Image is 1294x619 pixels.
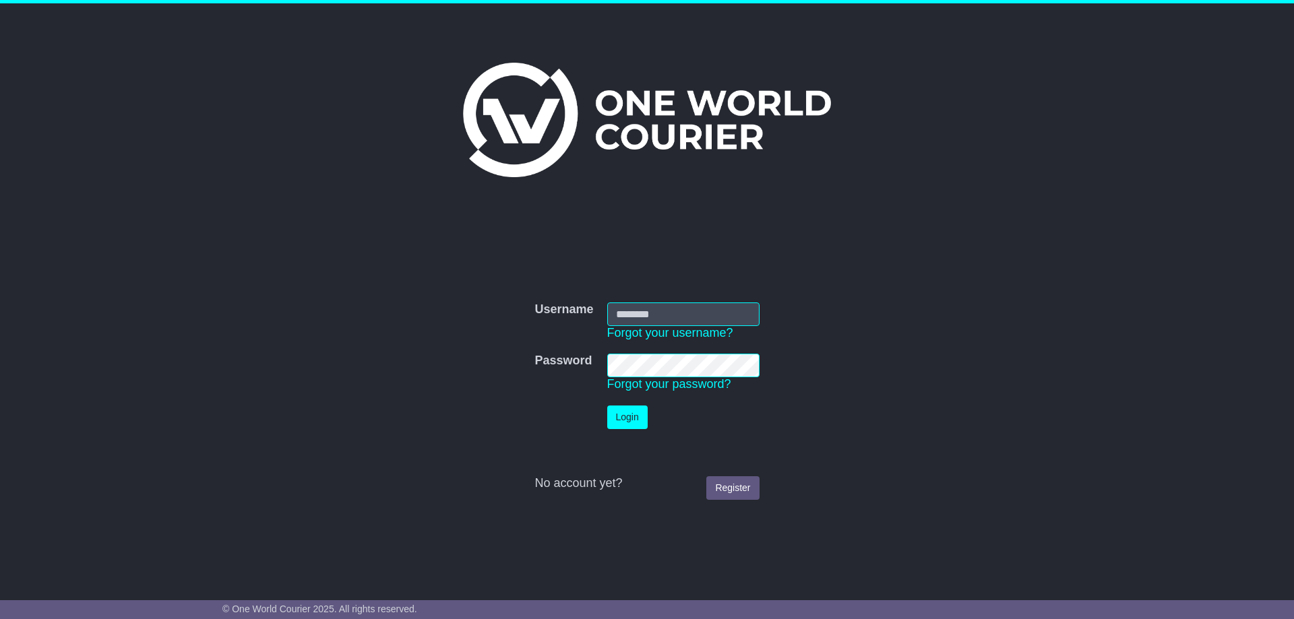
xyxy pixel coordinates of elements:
a: Forgot your password? [607,377,731,391]
a: Forgot your username? [607,326,733,339]
div: No account yet? [534,476,759,491]
a: Register [706,476,759,500]
button: Login [607,405,648,429]
label: Password [534,354,592,368]
span: © One World Courier 2025. All rights reserved. [222,604,417,614]
img: One World [463,63,831,177]
label: Username [534,302,593,317]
